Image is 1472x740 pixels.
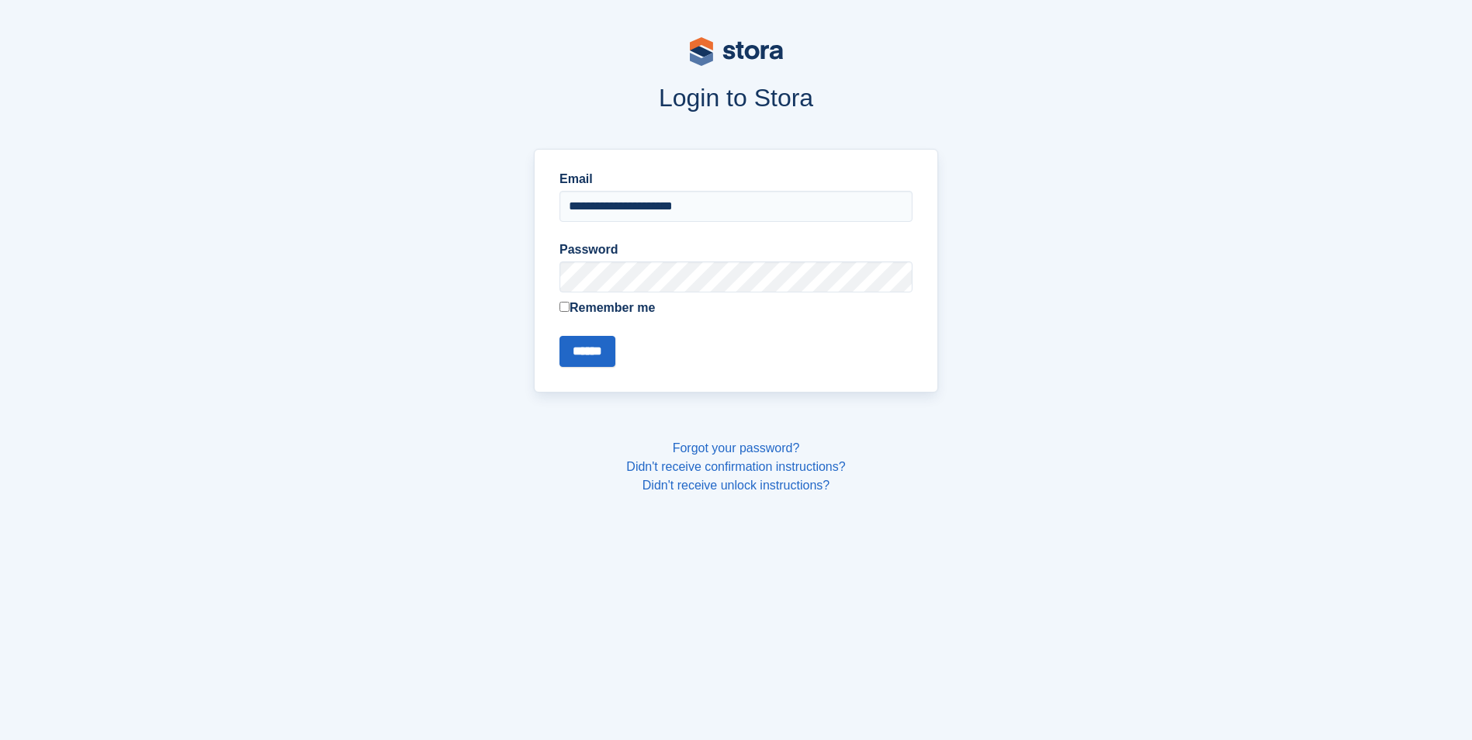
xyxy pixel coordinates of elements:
a: Didn't receive unlock instructions? [642,479,830,492]
input: Remember me [559,302,570,312]
a: Forgot your password? [673,441,800,455]
label: Email [559,170,913,188]
label: Remember me [559,299,913,317]
img: stora-logo-53a41332b3708ae10de48c4981b4e9114cc0af31d8433b30ea865607fb682f29.svg [690,37,783,66]
label: Password [559,240,913,259]
a: Didn't receive confirmation instructions? [626,460,845,473]
h1: Login to Stora [238,84,1235,112]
